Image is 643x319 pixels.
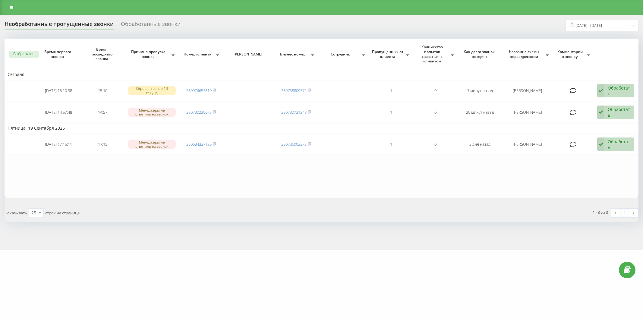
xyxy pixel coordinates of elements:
button: Выбрать все [9,51,39,58]
a: 1 [620,209,629,217]
a: 380738809572 [281,88,307,93]
span: Название схемы переадресации [505,49,544,59]
td: 1 [369,102,413,123]
span: Комментарий к звонку [556,49,586,59]
a: 380684337125 [186,141,212,147]
div: 1 - 3 из 3 [593,209,608,215]
td: [DATE] 17:15:11 [36,134,80,155]
td: [PERSON_NAME] [502,134,553,155]
div: Сброшен ранее 10 секунд [128,86,176,95]
span: Время первого звонка [41,49,76,59]
td: 7 минут назад [458,81,502,101]
span: Номер клиента [182,52,215,57]
span: Как долго звонок потерян [463,49,497,59]
span: Время последнего звонка [86,47,120,61]
td: 0 [413,134,458,155]
span: Пропущенных от клиента [372,49,405,59]
td: 1 [369,81,413,101]
td: 0 [413,102,458,123]
td: 1 [369,134,413,155]
div: Обработанные звонки [121,21,181,30]
td: 14:57 [80,102,125,123]
td: 3 дня назад [458,134,502,155]
span: Сотрудник [321,52,361,57]
a: 380736002373 [281,141,307,147]
td: [DATE] 15:10:38 [36,81,80,101]
a: 380976652819 [186,88,212,93]
a: 380730731248 [281,109,307,115]
a: 380730220073 [186,109,212,115]
td: 0 [413,81,458,101]
td: [PERSON_NAME] [502,81,553,101]
td: Сегодня [5,70,638,79]
span: Показывать [5,210,27,216]
div: 25 [31,210,36,216]
td: 15:10 [80,81,125,101]
td: 17:15 [80,134,125,155]
td: 20 минут назад [458,102,502,123]
div: Обработать [608,85,631,96]
span: Количество попыток связаться с клиентом [416,45,449,63]
span: Бизнес номер [277,52,310,57]
div: Менеджеры не ответили на звонок [128,140,176,149]
td: [DATE] 14:57:48 [36,102,80,123]
span: строк на странице [45,210,80,216]
div: Обработать [608,106,631,118]
span: Причина пропуска звонка [128,49,171,59]
div: Необработанные пропущенные звонки [5,21,114,30]
td: Пятница, 19 Сентября 2025 [5,124,638,133]
div: Обработать [608,139,631,150]
td: [PERSON_NAME] [502,102,553,123]
div: Менеджеры не ответили на звонок [128,108,176,117]
span: [PERSON_NAME] [229,52,269,57]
